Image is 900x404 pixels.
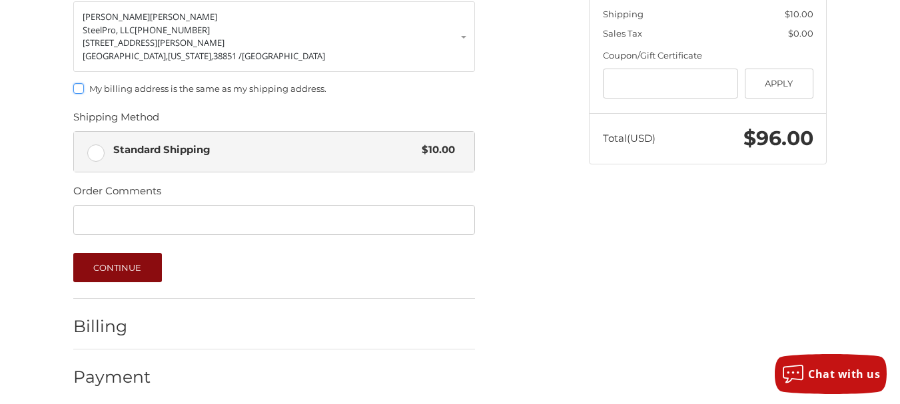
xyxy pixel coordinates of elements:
input: Gift Certificate or Coupon Code [603,69,739,99]
span: [STREET_ADDRESS][PERSON_NAME] [83,37,225,49]
a: Enter or select a different address [73,1,475,72]
legend: Shipping Method [73,110,159,131]
h2: Payment [73,367,151,387]
label: My billing address is the same as my shipping address. [73,83,475,94]
legend: Order Comments [73,184,161,205]
div: Coupon/Gift Certificate [603,49,813,63]
h2: Billing [73,316,151,337]
button: Chat with us [775,354,887,394]
span: Standard Shipping [113,142,416,158]
span: $10.00 [415,142,455,158]
span: [GEOGRAPHIC_DATA] [242,50,325,62]
span: SteelPro, LLC [83,24,135,36]
span: 38851 / [213,50,242,62]
span: [US_STATE], [168,50,213,62]
span: [PERSON_NAME] [83,11,150,23]
span: $0.00 [788,28,813,39]
span: Sales Tax [603,28,642,39]
span: $10.00 [785,9,813,19]
span: Chat with us [808,367,880,381]
span: [PHONE_NUMBER] [135,24,210,36]
span: Shipping [603,9,644,19]
button: Apply [745,69,813,99]
span: Total (USD) [603,132,656,144]
button: Continue [73,253,162,282]
span: [PERSON_NAME] [150,11,217,23]
span: [GEOGRAPHIC_DATA], [83,50,168,62]
span: $96.00 [743,126,813,150]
